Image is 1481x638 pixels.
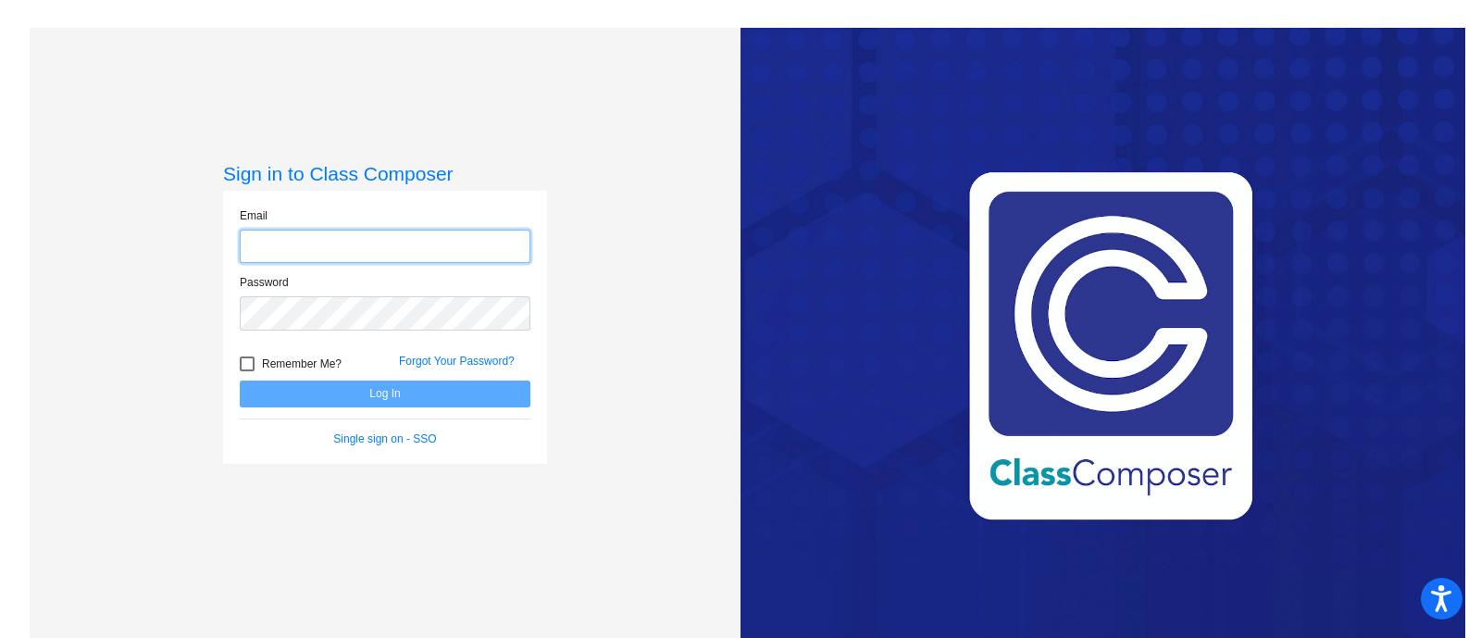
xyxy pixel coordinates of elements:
h3: Sign in to Class Composer [223,162,547,185]
label: Password [240,274,289,291]
label: Email [240,207,268,224]
button: Log In [240,381,530,407]
a: Single sign on - SSO [333,432,436,445]
a: Forgot Your Password? [399,355,515,368]
span: Remember Me? [262,353,342,375]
